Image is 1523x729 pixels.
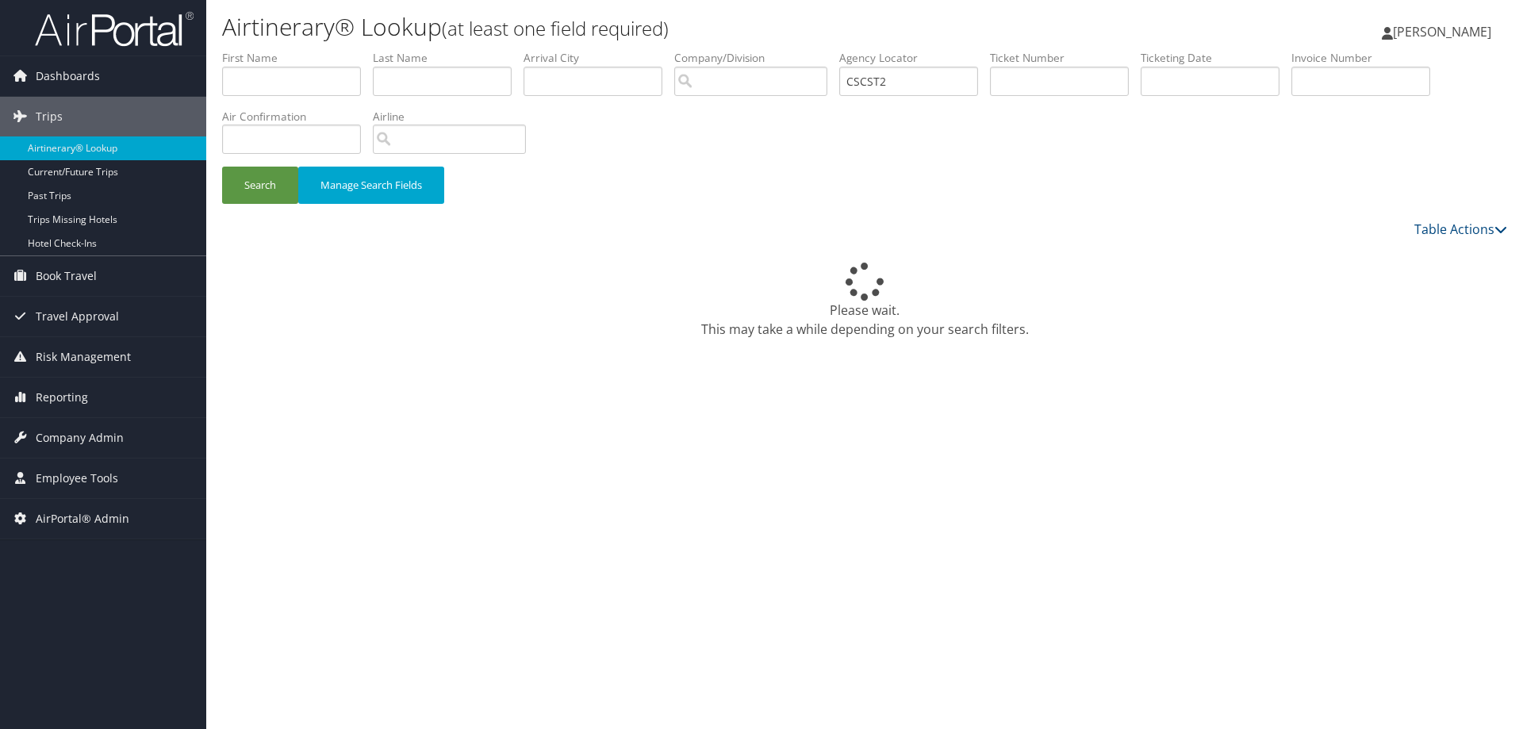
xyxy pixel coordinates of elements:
span: Book Travel [36,256,97,296]
button: Manage Search Fields [298,167,444,204]
button: Search [222,167,298,204]
span: Company Admin [36,418,124,458]
span: Reporting [36,378,88,417]
div: Please wait. This may take a while depending on your search filters. [222,263,1507,339]
h1: Airtinerary® Lookup [222,10,1079,44]
label: Arrival City [524,50,674,66]
label: Ticketing Date [1141,50,1291,66]
span: [PERSON_NAME] [1393,23,1491,40]
label: Airline [373,109,538,125]
a: [PERSON_NAME] [1382,8,1507,56]
label: Ticket Number [990,50,1141,66]
a: Table Actions [1414,221,1507,238]
label: Invoice Number [1291,50,1442,66]
span: Employee Tools [36,459,118,498]
img: airportal-logo.png [35,10,194,48]
span: Trips [36,97,63,136]
span: Dashboards [36,56,100,96]
label: Air Confirmation [222,109,373,125]
span: AirPortal® Admin [36,499,129,539]
label: Agency Locator [839,50,990,66]
span: Travel Approval [36,297,119,336]
label: First Name [222,50,373,66]
small: (at least one field required) [442,15,669,41]
label: Last Name [373,50,524,66]
label: Company/Division [674,50,839,66]
span: Risk Management [36,337,131,377]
